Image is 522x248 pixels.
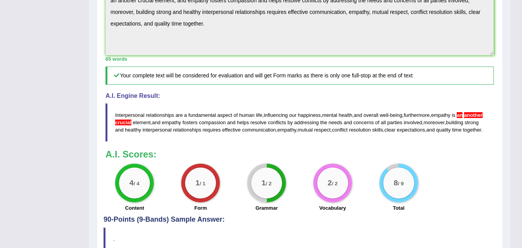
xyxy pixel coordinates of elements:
[237,120,249,125] span: helps
[129,178,134,187] big: 4
[262,178,266,187] big: 1
[256,112,262,118] span: life
[175,112,183,118] span: are
[452,127,462,133] span: time
[105,92,494,99] h4: A.I. Engine Result:
[227,120,236,125] span: and
[266,181,272,186] small: / 2
[294,120,319,125] span: addressing
[184,112,187,118] span: a
[105,67,494,85] h5: Your complete text will be considered for evaluation and will get Form marks as there is only one...
[115,127,124,133] span: and
[196,178,200,187] big: 1
[457,112,462,118] span: One of these determiners is redundant in this context. (did you mean: a crucial)
[115,120,131,125] span: One of these determiners is redundant in this context. (did you mean: a crucial)
[125,204,144,212] label: Content
[384,127,395,133] span: clear
[173,127,201,133] span: relationships
[436,127,451,133] span: quality
[162,120,181,125] span: empathy
[115,112,145,118] span: Interpersonal
[105,55,494,63] div: 65 words
[314,127,331,133] span: respect
[287,120,293,125] span: by
[200,181,206,186] small: / 1
[372,127,383,133] span: skills
[332,181,338,186] small: / 2
[394,178,398,187] big: 8
[404,112,430,118] span: furthermore
[431,112,451,118] span: empathy
[364,112,378,118] span: overall
[320,120,327,125] span: the
[188,112,216,118] span: fundamental
[218,112,232,118] span: aspect
[298,127,313,133] span: mutual
[255,204,278,212] label: Grammar
[462,112,464,118] span: One of these determiners is redundant in this context. (did you mean: a crucial)
[319,204,346,212] label: Vocabulary
[398,181,403,186] small: / 9
[380,112,388,118] span: well
[105,149,156,159] b: A.I. Scores:
[264,112,288,118] span: influencing
[277,127,296,133] span: empathy
[393,204,405,212] label: Total
[328,120,342,125] span: needs
[464,120,478,125] span: strong
[125,127,141,133] span: healthy
[242,127,276,133] span: communication
[332,127,347,133] span: conflict
[182,120,197,125] span: fosters
[143,127,172,133] span: interpersonal
[133,120,151,125] span: element
[152,120,160,125] span: and
[343,120,352,125] span: and
[268,120,286,125] span: conflicts
[105,103,494,142] blockquote: , , , - , , , , , , , , , , .
[404,120,422,125] span: involved
[289,112,296,118] span: our
[381,120,386,125] span: all
[322,112,337,118] span: mental
[338,112,352,118] span: health
[194,204,207,212] label: Form
[298,112,321,118] span: happiness
[423,120,444,125] span: moreover
[349,127,371,133] span: resolution
[463,127,481,133] span: together
[202,127,221,133] span: requires
[328,178,332,187] big: 2
[375,120,379,125] span: of
[354,120,374,125] span: concerns
[464,112,483,118] span: One of these determiners is redundant in this context. (did you mean: a crucial)
[146,112,174,118] span: relationships
[234,112,238,118] span: of
[452,112,455,118] span: is
[427,127,435,133] span: and
[199,120,226,125] span: compassion
[397,127,425,133] span: expectations
[250,120,267,125] span: resolve
[354,112,362,118] span: and
[390,112,402,118] span: being
[387,120,402,125] span: parties
[134,181,139,186] small: / 4
[239,112,255,118] span: human
[222,127,241,133] span: effective
[446,120,463,125] span: building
